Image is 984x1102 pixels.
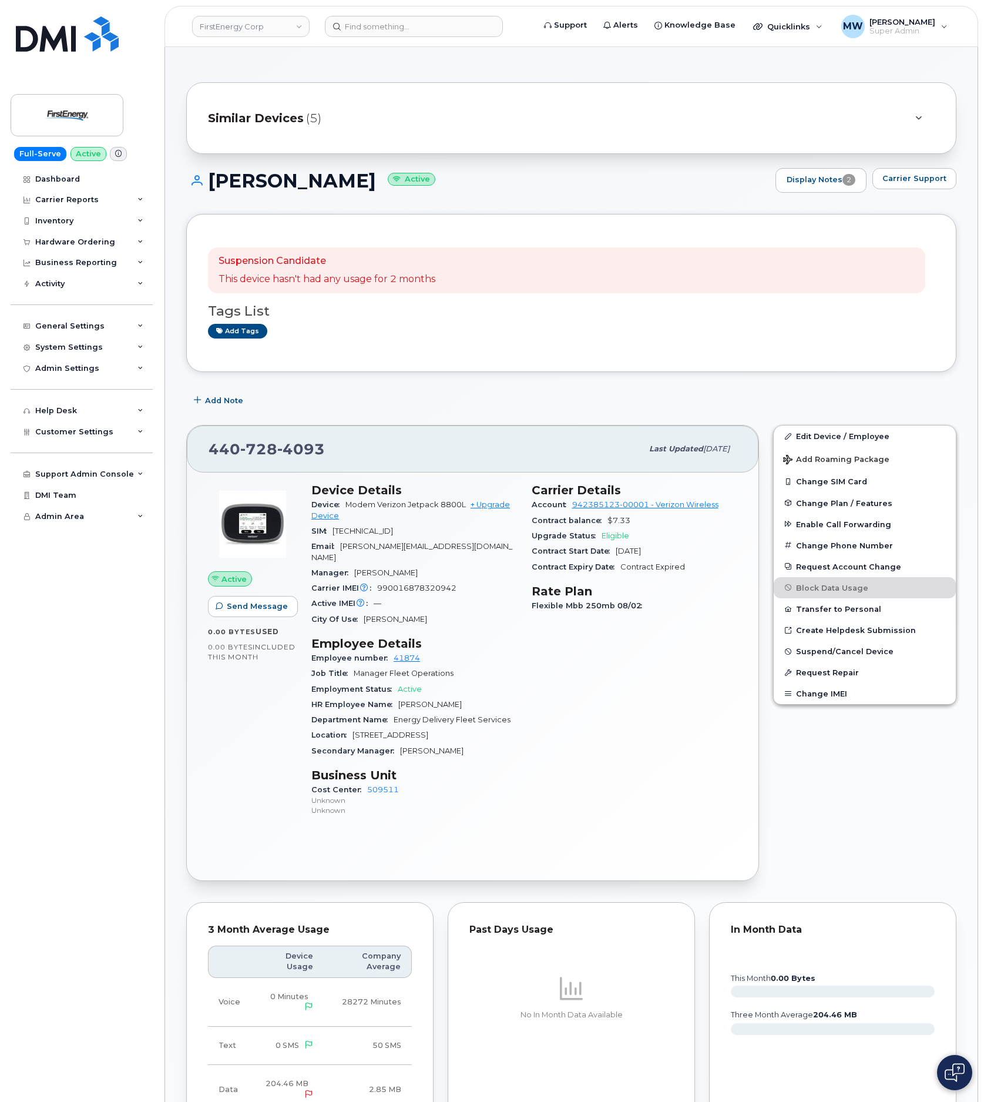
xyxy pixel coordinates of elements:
td: Voice [208,978,251,1027]
button: Change Plan / Features [774,493,956,514]
h1: [PERSON_NAME] [186,170,770,191]
span: Carrier Support [882,173,946,184]
span: Enable Call Forwarding [796,520,891,528]
span: Job Title [311,669,354,678]
span: Cost Center [311,785,367,794]
span: Manager Fleet Operations [354,669,454,678]
span: Contract Expiry Date [532,562,620,571]
span: 2 [842,174,855,186]
th: Device Usage [251,946,324,978]
span: Contract Expired [620,562,685,571]
span: Add Roaming Package [783,455,889,466]
a: + Upgrade Device [311,500,510,520]
span: [PERSON_NAME] [354,568,418,577]
span: Eligible [602,531,629,540]
p: Suspension Candidate [219,254,435,268]
button: Carrier Support [872,168,956,189]
span: Flexible Mbb 250mb 08/02 [532,601,648,610]
span: — [374,599,381,608]
span: Modem Verizon Jetpack 8800L [345,500,466,509]
span: Secondary Manager [311,746,400,755]
button: Change SIM Card [774,471,956,492]
p: Unknown [311,805,518,815]
span: included this month [208,642,295,662]
span: used [256,627,279,636]
span: Device [311,500,345,509]
h3: Tags List [208,304,935,319]
button: Add Roaming Package [774,447,956,471]
button: Add Note [186,390,253,411]
h3: Employee Details [311,637,518,651]
span: 728 [240,440,277,458]
h3: Device Details [311,483,518,497]
span: Manager [311,568,354,577]
span: SIM [311,527,333,535]
span: [PERSON_NAME] [400,746,464,755]
th: Company Average [324,946,412,978]
span: 204.46 MB [266,1079,308,1088]
button: Transfer to Personal [774,598,956,619]
td: 28272 Minutes [324,978,412,1027]
span: 0 SMS [276,1041,299,1050]
button: Suspend/Cancel Device [774,641,956,662]
button: Block Data Usage [774,577,956,598]
span: [STREET_ADDRESS] [352,731,428,739]
h3: Business Unit [311,768,518,782]
span: Active IMEI [311,599,374,608]
span: 4093 [277,440,325,458]
button: Change Phone Number [774,535,956,556]
span: HR Employee Name [311,700,398,709]
h3: Carrier Details [532,483,738,497]
button: Change IMEI [774,683,956,704]
span: Account [532,500,572,509]
span: Email [311,542,340,551]
span: 0 Minutes [270,992,308,1001]
span: 0.00 Bytes [208,628,256,636]
td: Text [208,1027,251,1065]
p: Unknown [311,795,518,805]
tspan: 204.46 MB [813,1010,857,1019]
tspan: 0.00 Bytes [771,974,815,983]
span: $7.33 [607,516,630,525]
div: In Month Data [731,924,935,936]
span: Energy Delivery Fleet Services [394,715,511,724]
span: Contract Start Date [532,547,616,555]
span: [DATE] [616,547,641,555]
a: 509511 [367,785,399,794]
span: Active [221,574,247,585]
text: three month average [730,1010,857,1019]
span: (5) [306,110,321,127]
button: Send Message [208,596,298,617]
span: Upgrade Status [532,531,602,540]
span: Location [311,731,352,739]
button: Request Account Change [774,556,956,577]
span: Department Name [311,715,394,724]
a: Display Notes2 [775,168,867,193]
span: Contract balance [532,516,607,525]
a: Add tags [208,324,267,339]
span: [PERSON_NAME][EMAIL_ADDRESS][DOMAIN_NAME] [311,542,512,561]
div: Past Days Usage [469,924,673,936]
span: Employee number [311,654,394,662]
span: Employment Status [311,685,398,694]
span: Carrier IMEI [311,584,377,592]
small: Active [388,173,435,186]
div: 3 Month Average Usage [208,924,412,936]
span: City Of Use [311,615,364,624]
span: [PERSON_NAME] [364,615,427,624]
button: Enable Call Forwarding [774,514,956,535]
a: Edit Device / Employee [774,426,956,447]
p: No In Month Data Available [469,1010,673,1020]
p: This device hasn't had any usage for 2 months [219,273,435,286]
h3: Rate Plan [532,584,738,598]
a: Create Helpdesk Submission [774,619,956,641]
span: 440 [209,440,325,458]
text: this month [730,974,815,983]
img: Open chat [945,1063,965,1082]
a: 942385123-00001 - Verizon Wireless [572,500,718,509]
img: image20231002-3703462-zs44o9.jpeg [217,489,288,560]
span: Add Note [205,395,243,406]
span: Active [398,685,422,694]
span: [PERSON_NAME] [398,700,462,709]
span: Change Plan / Features [796,498,892,507]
